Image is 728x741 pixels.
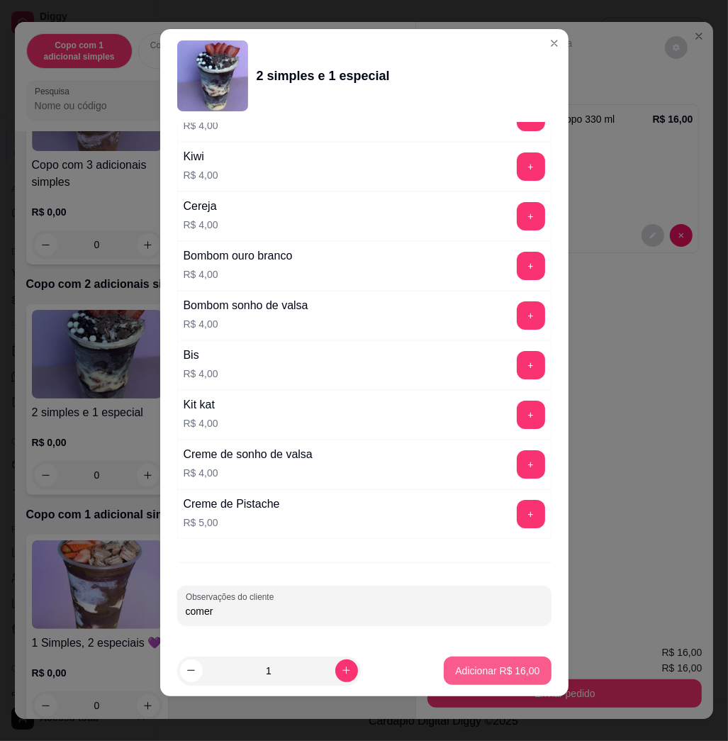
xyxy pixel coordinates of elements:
button: add [517,450,545,479]
p: R$ 4,00 [184,267,293,282]
button: add [517,252,545,280]
button: add [517,351,545,379]
button: decrease-product-quantity [180,659,203,682]
div: Creme de sonho de valsa [184,446,313,463]
label: Observações do cliente [186,591,279,603]
p: R$ 4,00 [184,317,308,331]
button: add [517,401,545,429]
p: R$ 4,00 [184,218,218,232]
button: add [517,202,545,230]
div: Bombom ouro branco [184,247,293,264]
button: increase-product-quantity [335,659,358,682]
div: Bis [184,347,218,364]
button: add [517,152,545,181]
button: Close [543,32,566,55]
p: Adicionar R$ 16,00 [455,664,539,678]
p: R$ 5,00 [184,516,280,530]
div: Cereja [184,198,218,215]
p: R$ 4,00 [184,118,228,133]
img: product-image [177,40,248,111]
p: R$ 4,00 [184,367,218,381]
button: Adicionar R$ 16,00 [444,657,551,685]
p: R$ 4,00 [184,466,313,480]
div: Kiwi [184,148,218,165]
button: add [517,301,545,330]
button: add [517,500,545,528]
div: Creme de Pistache [184,496,280,513]
div: 2 simples e 1 especial [257,66,390,86]
input: Observações do cliente [186,604,543,618]
p: R$ 4,00 [184,168,218,182]
p: R$ 4,00 [184,416,218,430]
div: Bombom sonho de valsa [184,297,308,314]
div: Kit kat [184,396,218,413]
